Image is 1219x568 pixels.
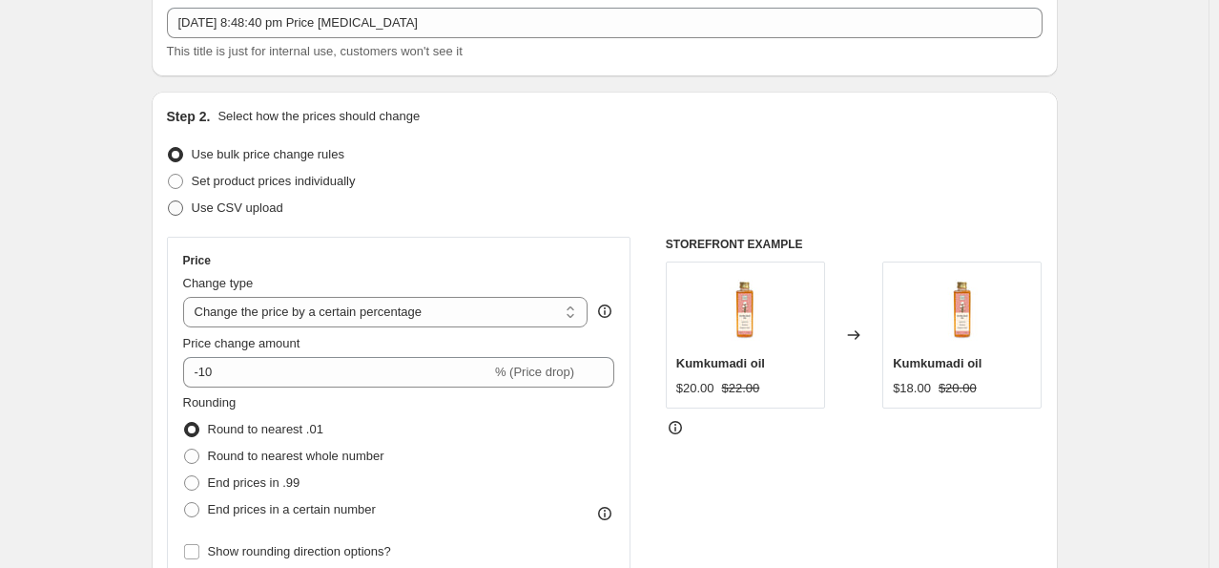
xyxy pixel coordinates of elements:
[595,302,614,321] div: help
[183,276,254,290] span: Change type
[167,8,1043,38] input: 30% off holiday sale
[208,449,384,463] span: Round to nearest whole number
[217,107,420,126] p: Select how the prices should change
[183,395,237,410] span: Rounding
[893,381,931,395] span: $18.00
[939,381,977,395] span: $20.00
[676,381,714,395] span: $20.00
[167,107,211,126] h2: Step 2.
[192,147,344,161] span: Use bulk price change rules
[893,356,981,370] span: Kumkumadi oil
[208,544,391,558] span: Show rounding direction options?
[666,237,1043,252] h6: STOREFRONT EXAMPLE
[722,381,760,395] span: $22.00
[924,272,1001,348] img: kumkumadi-oil-the-ayurveda-experience-879841_80x.jpg
[495,365,574,379] span: % (Price drop)
[183,253,211,268] h3: Price
[208,502,376,516] span: End prices in a certain number
[676,356,765,370] span: Kumkumadi oil
[183,357,491,388] input: -15
[183,336,300,350] span: Price change amount
[167,44,463,58] span: This title is just for internal use, customers won't see it
[192,174,356,188] span: Set product prices individually
[707,272,783,348] img: kumkumadi-oil-the-ayurveda-experience-879841_80x.jpg
[192,200,283,215] span: Use CSV upload
[208,475,300,490] span: End prices in .99
[208,422,323,436] span: Round to nearest .01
